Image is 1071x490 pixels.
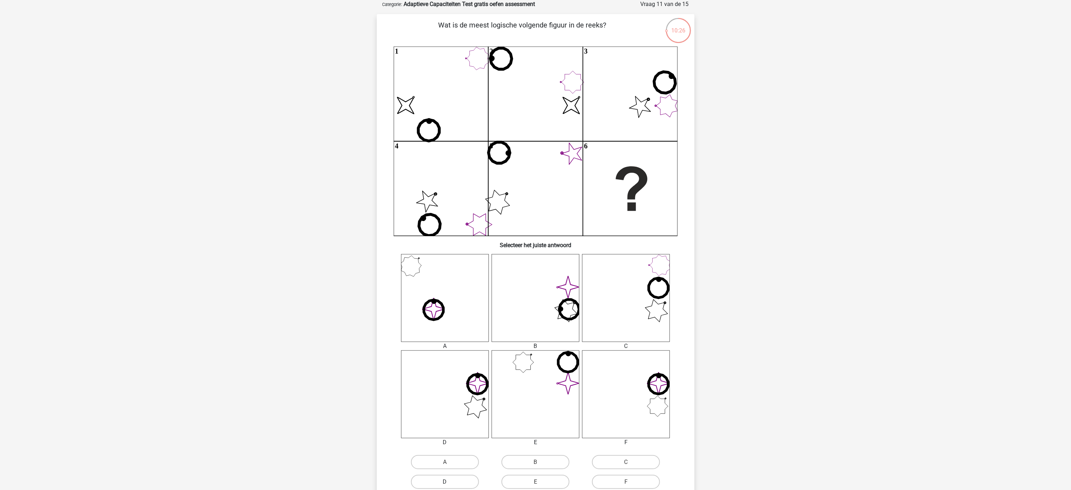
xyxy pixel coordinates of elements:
[577,342,675,350] div: C
[584,142,587,150] text: 6
[411,455,479,469] label: A
[395,47,398,55] text: 1
[388,236,683,249] h6: Selecteer het juiste antwoord
[388,20,657,41] p: Wat is de meest logische volgende figuur in de reeks?
[411,475,479,489] label: D
[396,438,494,447] div: D
[486,438,585,447] div: E
[502,455,569,469] label: B
[592,455,660,469] label: C
[584,47,587,55] text: 3
[502,475,569,489] label: E
[577,438,675,447] div: F
[395,142,398,150] text: 4
[592,475,660,489] label: F
[490,47,493,55] text: 2
[486,342,585,350] div: B
[665,17,692,35] div: 10:26
[404,1,535,7] strong: Adaptieve Capaciteiten Test gratis oefen assessment
[490,142,493,150] text: 5
[396,342,494,350] div: A
[382,2,403,7] small: Categorie:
